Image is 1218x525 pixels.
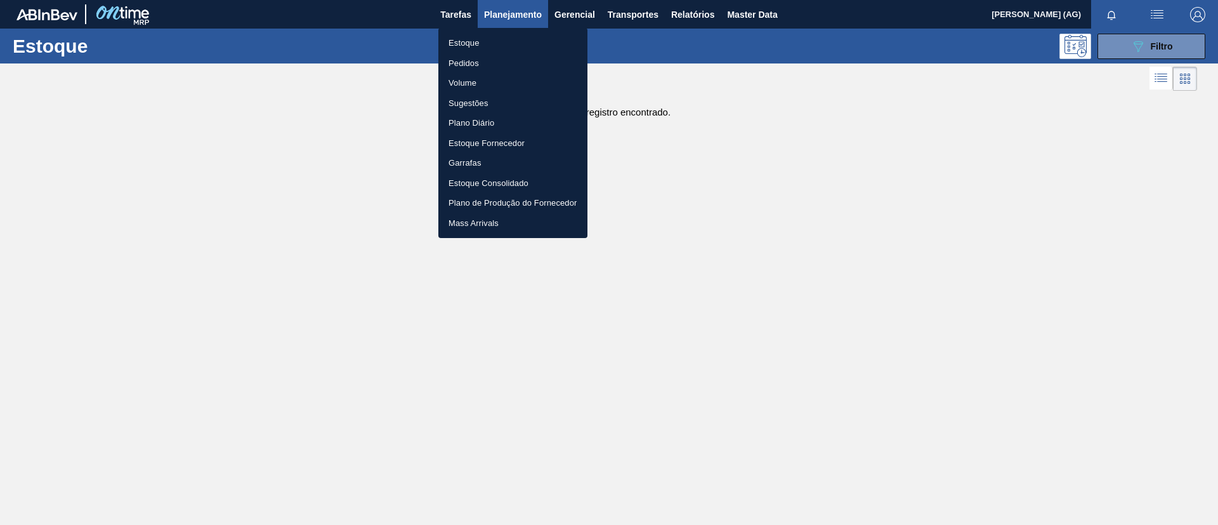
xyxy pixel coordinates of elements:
[438,153,587,173] a: Garrafas
[438,53,587,74] a: Pedidos
[438,133,587,154] a: Estoque Fornecedor
[438,33,587,53] a: Estoque
[438,173,587,194] a: Estoque Consolidado
[438,113,587,133] a: Plano Diário
[438,193,587,213] a: Plano de Produção do Fornecedor
[438,73,587,93] a: Volume
[438,213,587,234] a: Mass Arrivals
[438,93,587,114] a: Sugestões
